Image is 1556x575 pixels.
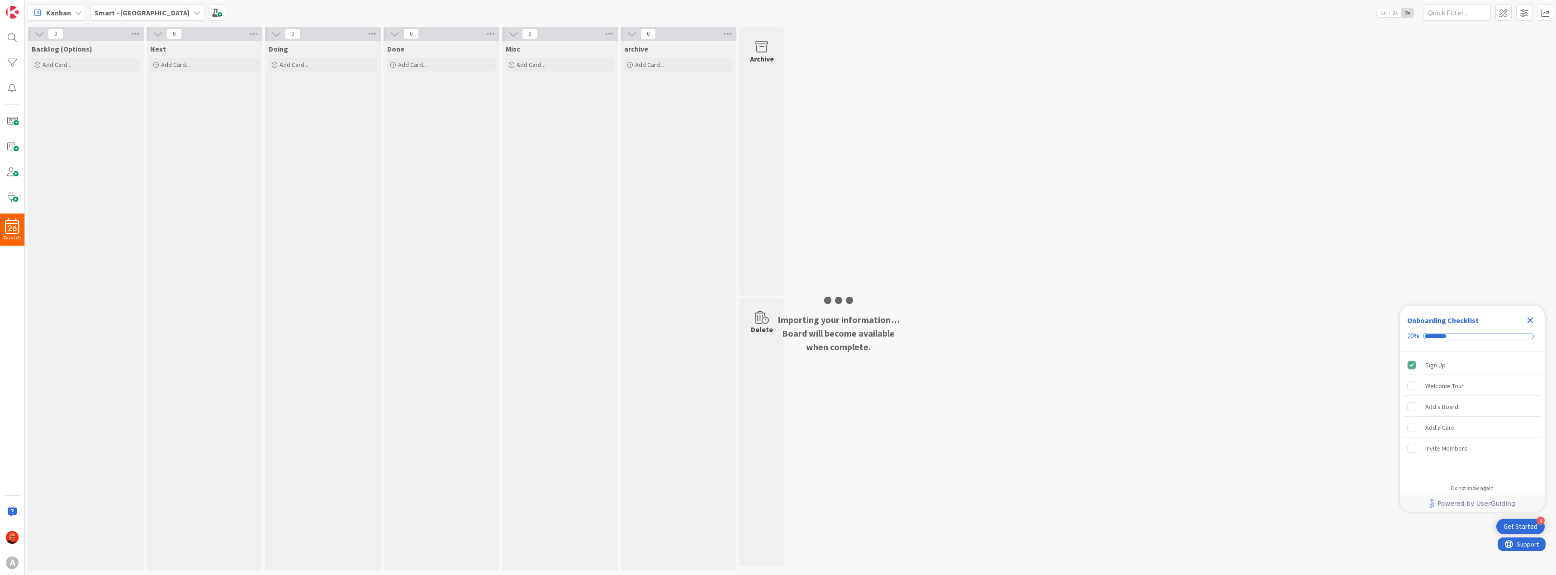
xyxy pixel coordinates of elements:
[1496,519,1545,534] div: Open Get Started checklist, remaining modules: 4
[46,7,71,18] span: Kanban
[1377,8,1389,17] span: 1x
[1404,438,1541,458] div: Invite Members is incomplete.
[1400,352,1545,479] div: Checklist items
[1407,332,1537,340] div: Checklist progress: 20%
[43,61,71,69] span: Add Card...
[635,61,664,69] span: Add Card...
[150,44,166,53] span: Next
[517,61,546,69] span: Add Card...
[32,44,92,53] span: Backlog (Options)
[1451,485,1494,492] div: Do not show again
[1523,313,1537,328] div: Close Checklist
[6,6,19,19] img: Visit kanbanzone.com
[95,8,190,17] b: Smart - [GEOGRAPHIC_DATA]
[8,225,17,232] span: 26
[1425,422,1455,433] div: Add a Card
[1425,401,1458,412] div: Add a Board
[1401,8,1414,17] span: 3x
[1400,495,1545,512] div: Footer
[166,29,182,39] span: 0
[6,531,19,544] img: CP
[1404,355,1541,375] div: Sign Up is complete.
[1504,522,1537,531] div: Get Started
[403,29,419,39] span: 0
[1389,8,1401,17] span: 2x
[1437,498,1515,509] span: Powered by UserGuiding
[775,313,902,354] div: Importing your information… Board will become available when complete.
[269,44,288,53] span: Doing
[1404,397,1541,417] div: Add a Board is incomplete.
[6,556,19,569] div: A
[1404,495,1540,512] a: Powered by UserGuiding
[1404,376,1541,396] div: Welcome Tour is incomplete.
[161,61,190,69] span: Add Card...
[1407,332,1419,340] div: 20%
[387,44,404,53] span: Done
[1407,315,1479,326] div: Onboarding Checklist
[522,29,537,39] span: 0
[624,44,648,53] span: archive
[19,1,41,12] span: Support
[751,324,773,335] div: Delete
[640,29,656,39] span: 0
[398,61,427,69] span: Add Card...
[1404,418,1541,437] div: Add a Card is incomplete.
[1423,5,1491,21] input: Quick Filter...
[1425,443,1467,454] div: Invite Members
[1537,517,1545,525] div: 4
[750,53,774,64] div: Archive
[506,44,520,53] span: Misc
[1400,306,1545,512] div: Checklist Container
[280,61,308,69] span: Add Card...
[1425,360,1446,371] div: Sign Up
[1425,380,1464,391] div: Welcome Tour
[285,29,300,39] span: 0
[48,29,63,39] span: 0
